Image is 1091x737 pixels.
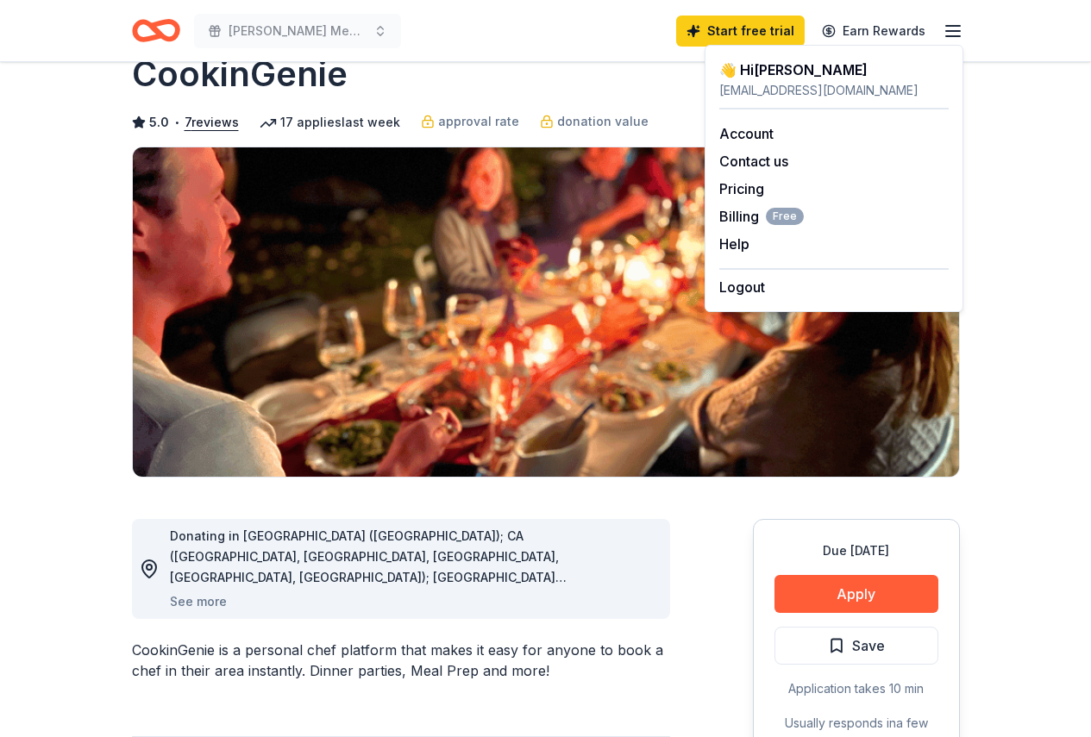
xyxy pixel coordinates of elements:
[438,111,519,132] span: approval rate
[133,147,959,477] img: Image for CookinGenie
[852,634,885,657] span: Save
[194,14,401,48] button: [PERSON_NAME] Memorial Golf Tournament
[719,206,804,227] button: BillingFree
[719,180,764,197] a: Pricing
[774,627,938,665] button: Save
[719,151,788,172] button: Contact us
[719,59,949,80] div: 👋 Hi [PERSON_NAME]
[132,50,348,98] h1: CookinGenie
[774,575,938,613] button: Apply
[173,116,179,129] span: •
[170,591,227,612] button: See more
[774,540,938,561] div: Due [DATE]
[149,112,169,133] span: 5.0
[132,10,180,51] a: Home
[185,112,239,133] button: 7reviews
[719,125,774,142] a: Account
[557,111,649,132] span: donation value
[719,206,804,227] span: Billing
[421,111,519,132] a: approval rate
[719,234,749,254] button: Help
[260,112,400,133] div: 17 applies last week
[719,80,949,101] div: [EMAIL_ADDRESS][DOMAIN_NAME]
[774,678,938,699] div: Application takes 10 min
[766,208,804,225] span: Free
[540,111,649,132] a: donation value
[719,277,765,297] button: Logout
[132,640,670,681] div: CookinGenie is a personal chef platform that makes it easy for anyone to book a chef in their are...
[812,16,936,47] a: Earn Rewards
[229,21,367,41] span: [PERSON_NAME] Memorial Golf Tournament
[676,16,805,47] a: Start free trial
